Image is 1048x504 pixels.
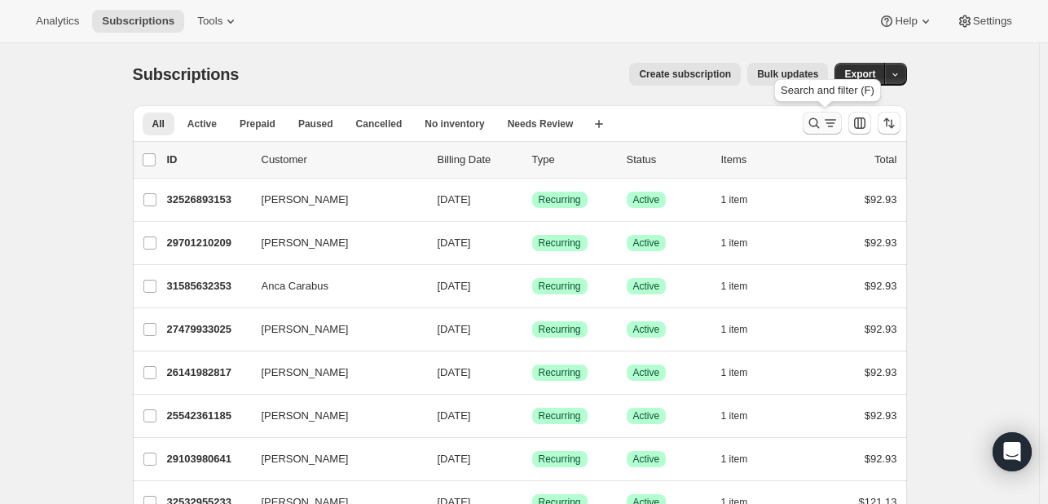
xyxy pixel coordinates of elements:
span: Recurring [539,237,581,250]
span: $92.93 [865,280,897,292]
button: 1 item [721,405,766,427]
span: [DATE] [438,237,471,249]
span: 1 item [721,323,748,336]
span: 1 item [721,409,748,422]
div: 26141982817[PERSON_NAME][DATE]SuccessRecurringSuccessActive1 item$92.93 [167,361,897,384]
span: $92.93 [865,453,897,465]
span: 1 item [721,237,748,250]
div: Type [532,152,614,168]
span: [DATE] [438,193,471,206]
p: Customer [262,152,425,168]
span: Active [633,193,660,206]
span: $92.93 [865,323,897,335]
button: 1 item [721,318,766,341]
button: Bulk updates [747,63,828,86]
button: 1 item [721,448,766,471]
div: 27479933025[PERSON_NAME][DATE]SuccessRecurringSuccessActive1 item$92.93 [167,318,897,341]
span: $92.93 [865,237,897,249]
span: 1 item [721,366,748,379]
div: Items [721,152,803,168]
span: [DATE] [438,409,471,422]
span: 1 item [721,280,748,293]
span: [DATE] [438,366,471,378]
span: Recurring [539,453,581,466]
span: Help [895,15,917,28]
span: Subscriptions [102,15,174,28]
button: Anca Carabus [252,273,415,299]
button: [PERSON_NAME] [252,316,415,343]
span: Create subscription [639,68,731,81]
span: 1 item [721,193,748,206]
p: Billing Date [438,152,519,168]
span: [PERSON_NAME] [262,321,349,338]
button: Customize table column order and visibility [848,112,871,135]
button: Tools [187,10,249,33]
button: 1 item [721,361,766,384]
span: Recurring [539,409,581,422]
span: Active [633,366,660,379]
button: Sort the results [878,112,900,135]
button: [PERSON_NAME] [252,187,415,213]
button: Create subscription [629,63,741,86]
span: Bulk updates [757,68,818,81]
div: 25542361185[PERSON_NAME][DATE]SuccessRecurringSuccessActive1 item$92.93 [167,405,897,427]
span: [PERSON_NAME] [262,192,349,208]
span: Anca Carabus [262,278,328,294]
span: All [152,117,165,130]
span: Active [633,323,660,336]
span: Subscriptions [133,65,240,83]
button: 1 item [721,232,766,254]
span: Settings [973,15,1012,28]
span: 1 item [721,453,748,466]
button: Export [834,63,885,86]
span: Analytics [36,15,79,28]
p: Status [627,152,708,168]
span: [PERSON_NAME] [262,365,349,381]
span: Recurring [539,366,581,379]
button: Create new view [586,113,612,135]
p: 29701210209 [167,235,249,251]
span: [DATE] [438,323,471,335]
span: Recurring [539,193,581,206]
div: Open Intercom Messenger [993,432,1032,471]
button: [PERSON_NAME] [252,230,415,256]
p: 27479933025 [167,321,249,338]
div: 29103980641[PERSON_NAME][DATE]SuccessRecurringSuccessActive1 item$92.93 [167,448,897,471]
p: 31585632353 [167,278,249,294]
span: [DATE] [438,453,471,465]
span: [PERSON_NAME] [262,408,349,424]
p: 26141982817 [167,365,249,381]
button: [PERSON_NAME] [252,360,415,386]
span: Active [633,453,660,466]
button: 1 item [721,275,766,298]
span: [PERSON_NAME] [262,451,349,467]
span: $92.93 [865,409,897,422]
span: Paused [298,117,333,130]
span: [PERSON_NAME] [262,235,349,251]
span: Prepaid [240,117,275,130]
span: Recurring [539,280,581,293]
span: Active [633,237,660,250]
span: Export [844,68,875,81]
button: [PERSON_NAME] [252,403,415,429]
button: Help [869,10,943,33]
p: ID [167,152,249,168]
p: Total [874,152,896,168]
button: Settings [947,10,1022,33]
div: 29701210209[PERSON_NAME][DATE]SuccessRecurringSuccessActive1 item$92.93 [167,232,897,254]
button: [PERSON_NAME] [252,446,415,472]
button: Search and filter results [803,112,842,135]
p: 32526893153 [167,192,249,208]
span: Active [633,280,660,293]
span: Active [633,409,660,422]
div: 31585632353Anca Carabus[DATE]SuccessRecurringSuccessActive1 item$92.93 [167,275,897,298]
p: 29103980641 [167,451,249,467]
span: Cancelled [356,117,403,130]
button: 1 item [721,188,766,211]
span: Recurring [539,323,581,336]
span: $92.93 [865,193,897,206]
span: Tools [197,15,222,28]
button: Subscriptions [92,10,184,33]
span: Active [187,117,217,130]
span: $92.93 [865,366,897,378]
